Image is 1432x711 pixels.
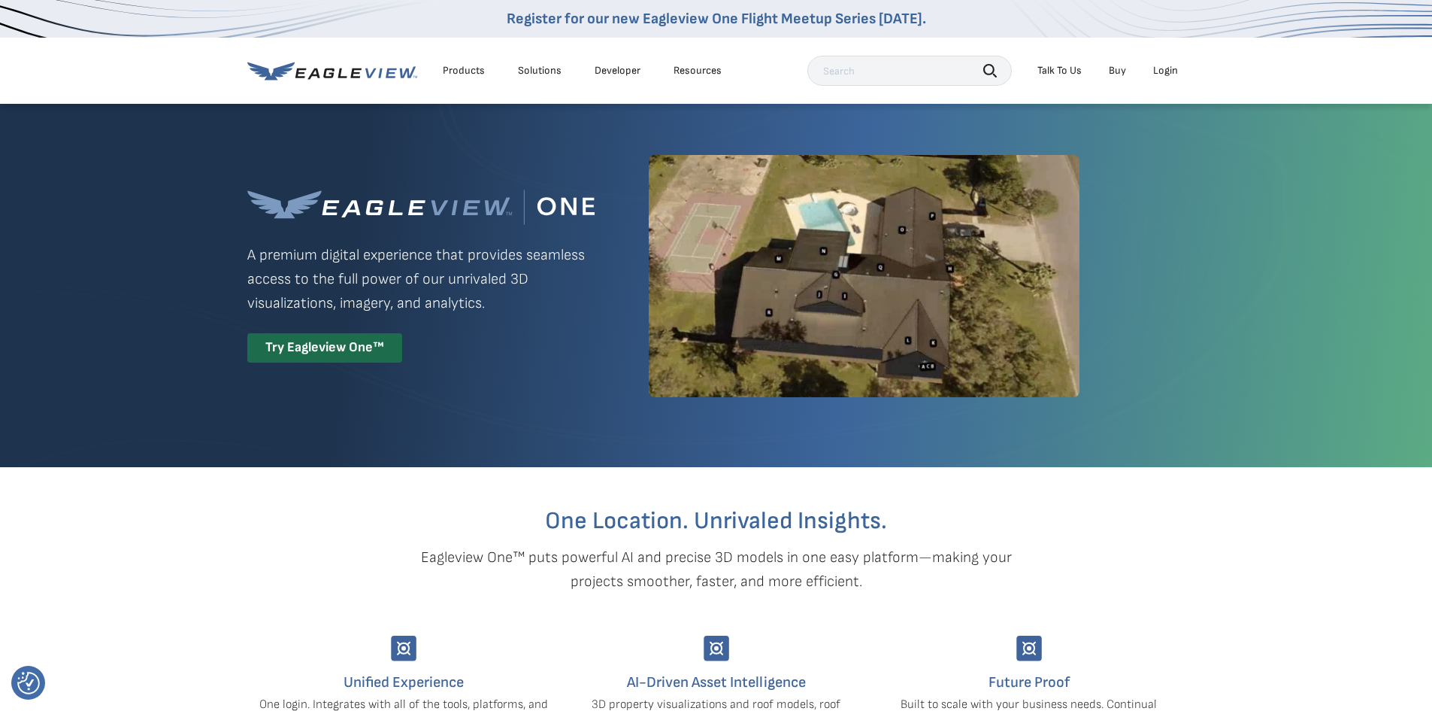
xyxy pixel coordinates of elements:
img: Eagleview One™ [247,190,595,225]
h2: One Location. Unrivaled Insights. [259,509,1174,533]
div: Solutions [518,64,562,77]
img: Group-9744.svg [391,636,416,661]
p: Eagleview One™ puts powerful AI and precise 3D models in one easy platform—making your projects s... [395,545,1038,594]
img: Revisit consent button [17,672,40,694]
h4: Unified Experience [259,670,549,694]
h4: Future Proof [884,670,1174,694]
img: Group-9744.svg [1016,636,1042,661]
h4: AI-Driven Asset Intelligence [571,670,861,694]
div: Login [1153,64,1178,77]
img: Group-9744.svg [704,636,729,661]
p: A premium digital experience that provides seamless access to the full power of our unrivaled 3D ... [247,243,595,315]
button: Consent Preferences [17,672,40,694]
input: Search [807,56,1012,86]
div: Try Eagleview One™ [247,333,402,363]
div: Resources [674,64,722,77]
a: Developer [595,64,640,77]
a: Buy [1109,64,1126,77]
div: Products [443,64,485,77]
div: Talk To Us [1037,64,1082,77]
a: Register for our new Eagleview One Flight Meetup Series [DATE]. [507,10,926,28]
